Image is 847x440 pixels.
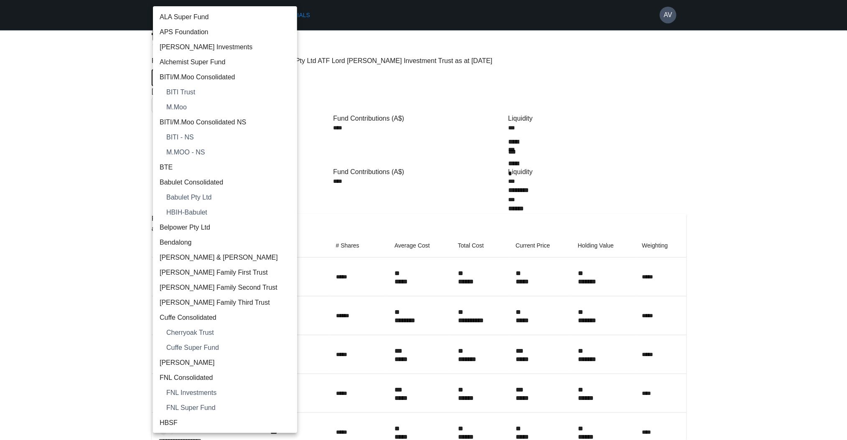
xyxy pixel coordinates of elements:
[166,343,290,353] span: Cuffe Super Fund
[160,12,290,22] span: ALA Super Fund
[160,268,290,278] span: [PERSON_NAME] Family First Trust
[166,192,290,202] span: Babulet Pty Ltd
[166,207,290,217] span: HBIH-Babulet
[166,328,290,338] span: Cherryoak Trust
[166,87,290,97] span: BITI Trust
[160,418,290,428] span: HBSF
[160,373,290,383] span: FNL Consolidated
[160,57,290,67] span: Alchemist Super Fund
[166,102,290,112] span: M.Moo
[160,253,290,263] span: [PERSON_NAME] & [PERSON_NAME]
[160,238,290,248] span: Bendalong
[166,147,290,157] span: M.MOO - NS
[160,223,290,233] span: Belpower Pty Ltd
[160,42,290,52] span: [PERSON_NAME] Investments
[160,298,290,308] span: [PERSON_NAME] Family Third Trust
[160,358,290,368] span: [PERSON_NAME]
[160,177,290,187] span: Babulet Consolidated
[166,388,290,398] span: FNL Investments
[160,283,290,293] span: [PERSON_NAME] Family Second Trust
[160,72,290,82] span: BITI/M.Moo Consolidated
[160,117,290,127] span: BITI/M.Moo Consolidated NS
[160,313,290,323] span: Cuffe Consolidated
[166,132,290,142] span: BITI - NS
[166,403,290,413] span: FNL Super Fund
[160,27,290,37] span: APS Foundation
[160,162,290,172] span: BTE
